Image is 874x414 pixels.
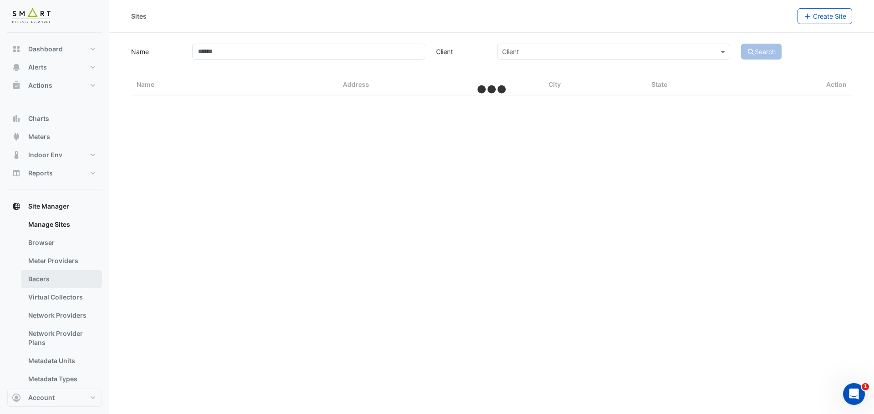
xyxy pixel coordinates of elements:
button: Alerts [7,58,102,76]
label: Client [431,44,492,60]
a: Network Provider Plans [21,324,102,352]
a: Manage Sites [21,215,102,234]
label: Name [126,44,187,60]
a: Metadata Types [21,370,102,388]
span: State [651,80,667,88]
span: Dashboard [28,45,63,54]
button: Charts [7,110,102,128]
span: Reports [28,169,53,178]
iframe: Intercom live chat [843,383,865,405]
img: Company Logo [11,7,52,25]
a: Browser [21,234,102,252]
app-icon: Site Manager [12,202,21,211]
app-icon: Dashboard [12,45,21,54]
a: Virtual Collectors [21,288,102,306]
a: Meter Providers [21,252,102,270]
span: Account [28,393,55,402]
app-icon: Meters [12,132,21,141]
app-icon: Indoor Env [12,150,21,160]
span: Site Manager [28,202,69,211]
button: Actions [7,76,102,95]
button: Reports [7,164,102,182]
span: Meters [28,132,50,141]
app-icon: Alerts [12,63,21,72]
button: Meters [7,128,102,146]
button: Account [7,389,102,407]
div: Sites [131,11,147,21]
span: Alerts [28,63,47,72]
span: Name [137,80,154,88]
button: Create Site [798,8,853,24]
button: Dashboard [7,40,102,58]
span: Indoor Env [28,150,62,160]
app-icon: Reports [12,169,21,178]
button: Site Manager [7,197,102,215]
a: Metadata Units [21,352,102,370]
a: Bacers [21,270,102,288]
span: Actions [28,81,52,90]
a: Network Providers [21,306,102,324]
app-icon: Actions [12,81,21,90]
a: Metadata [21,388,102,406]
span: Create Site [813,12,846,20]
span: Action [826,80,847,90]
span: City [549,80,561,88]
span: Address [343,80,369,88]
app-icon: Charts [12,114,21,123]
button: Indoor Env [7,146,102,164]
span: Charts [28,114,49,123]
span: 1 [862,383,869,390]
